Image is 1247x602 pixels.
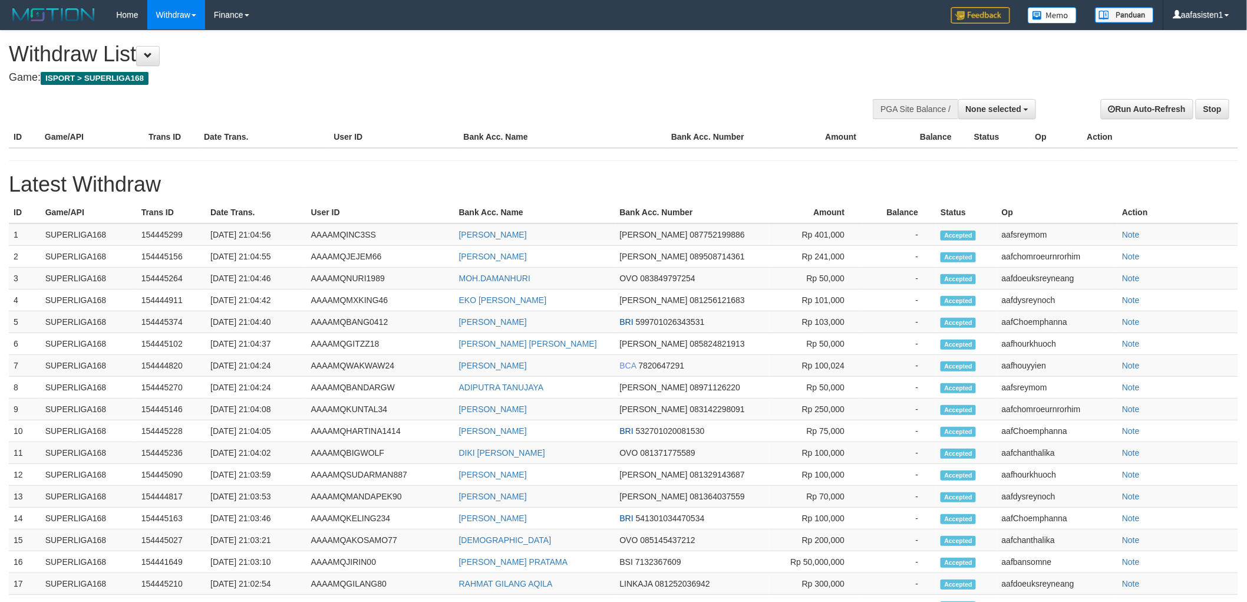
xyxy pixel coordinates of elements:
[137,486,206,508] td: 154444817
[459,514,527,523] a: [PERSON_NAME]
[41,333,137,355] td: SUPERLIGA168
[615,202,770,223] th: Bank Acc. Number
[862,268,936,290] td: -
[1122,404,1140,414] a: Note
[770,126,874,148] th: Amount
[941,274,976,284] span: Accepted
[41,202,137,223] th: Game/API
[958,99,1037,119] button: None selected
[997,486,1117,508] td: aafdysreynoch
[459,426,527,436] a: [PERSON_NAME]
[997,442,1117,464] td: aafchanthalika
[769,442,862,464] td: Rp 100,000
[41,399,137,420] td: SUPERLIGA168
[769,420,862,442] td: Rp 75,000
[306,202,454,223] th: User ID
[862,377,936,399] td: -
[620,404,688,414] span: [PERSON_NAME]
[690,383,741,392] span: 08971126220
[862,333,936,355] td: -
[862,246,936,268] td: -
[997,420,1117,442] td: aafChoemphanna
[206,464,306,486] td: [DATE] 21:03:59
[41,573,137,595] td: SUPERLIGA168
[636,317,705,327] span: 599701026343531
[9,6,98,24] img: MOTION_logo.png
[206,355,306,377] td: [DATE] 21:04:24
[873,99,958,119] div: PGA Site Balance /
[41,442,137,464] td: SUPERLIGA168
[1122,514,1140,523] a: Note
[1028,7,1077,24] img: Button%20Memo.svg
[636,426,705,436] span: 532701020081530
[206,377,306,399] td: [DATE] 21:04:24
[1122,383,1140,392] a: Note
[941,558,976,568] span: Accepted
[137,223,206,246] td: 154445299
[459,404,527,414] a: [PERSON_NAME]
[306,529,454,551] td: AAAAMQAKOSAMO77
[941,471,976,481] span: Accepted
[459,557,568,567] a: [PERSON_NAME] PRATAMA
[997,268,1117,290] td: aafdoeuksreyneang
[137,246,206,268] td: 154445156
[941,340,976,350] span: Accepted
[769,529,862,551] td: Rp 200,000
[997,290,1117,311] td: aafdysreynoch
[41,551,137,573] td: SUPERLIGA168
[997,551,1117,573] td: aafbansomne
[862,442,936,464] td: -
[206,529,306,551] td: [DATE] 21:03:21
[206,311,306,333] td: [DATE] 21:04:40
[137,420,206,442] td: 154445228
[41,290,137,311] td: SUPERLIGA168
[459,339,597,348] a: [PERSON_NAME] [PERSON_NAME]
[144,126,199,148] th: Trans ID
[1117,202,1238,223] th: Action
[199,126,329,148] th: Date Trans.
[306,464,454,486] td: AAAAMQSUDARMAN887
[306,399,454,420] td: AAAAMQKUNTAL34
[966,104,1022,114] span: None selected
[951,7,1010,24] img: Feedback.jpg
[620,535,638,545] span: OVO
[690,230,745,239] span: 087752199886
[997,311,1117,333] td: aafChoemphanna
[1122,492,1140,501] a: Note
[9,268,41,290] td: 3
[997,377,1117,399] td: aafsreymom
[137,268,206,290] td: 154445264
[306,508,454,529] td: AAAAMQKELING234
[636,514,705,523] span: 541301034470534
[41,508,137,529] td: SUPERLIGA168
[137,202,206,223] th: Trans ID
[690,295,745,305] span: 081256121683
[769,290,862,311] td: Rp 101,000
[206,551,306,573] td: [DATE] 21:03:10
[862,486,936,508] td: -
[459,317,527,327] a: [PERSON_NAME]
[459,274,530,283] a: MOH.DAMANHURI
[997,573,1117,595] td: aafdoeuksreyneang
[40,126,144,148] th: Game/API
[9,377,41,399] td: 8
[1083,126,1238,148] th: Action
[769,551,862,573] td: Rp 50,000,000
[306,442,454,464] td: AAAAMQBIGWOLF
[1122,252,1140,261] a: Note
[9,464,41,486] td: 12
[137,442,206,464] td: 154445236
[862,529,936,551] td: -
[997,246,1117,268] td: aafchomroeurnrorhim
[459,295,547,305] a: EKO [PERSON_NAME]
[206,420,306,442] td: [DATE] 21:04:05
[459,230,527,239] a: [PERSON_NAME]
[137,508,206,529] td: 154445163
[941,580,976,590] span: Accepted
[620,252,688,261] span: [PERSON_NAME]
[1122,448,1140,458] a: Note
[1122,557,1140,567] a: Note
[874,126,969,148] th: Balance
[206,333,306,355] td: [DATE] 21:04:37
[41,420,137,442] td: SUPERLIGA168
